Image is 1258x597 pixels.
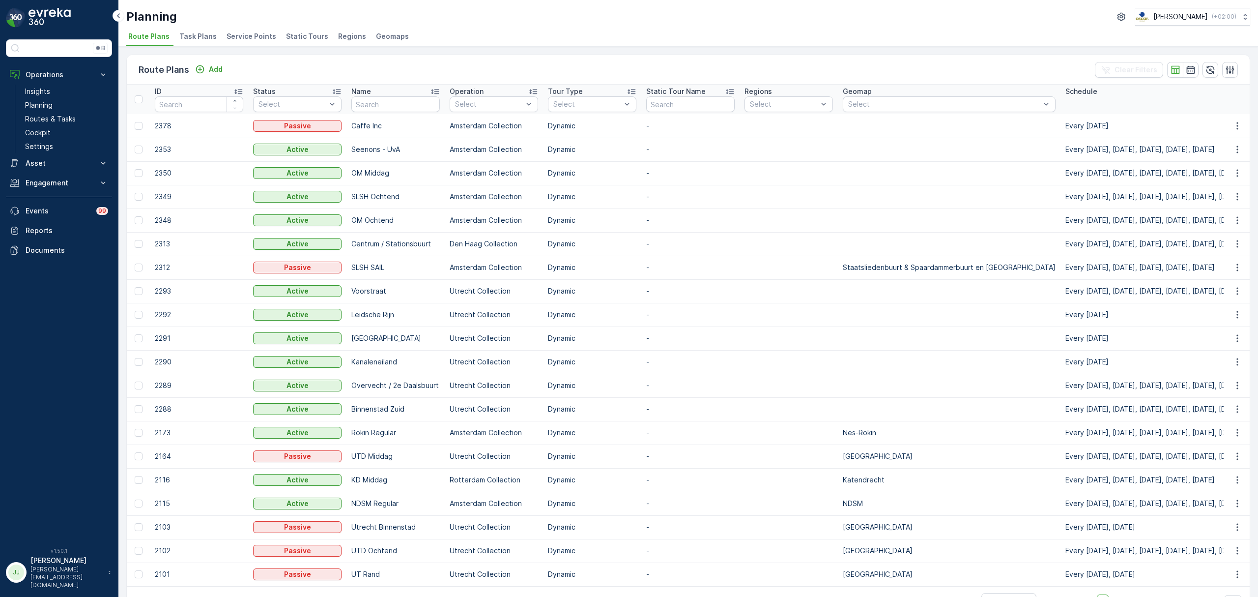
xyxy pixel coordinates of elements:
[95,44,105,52] p: ⌘B
[155,310,243,320] p: 2292
[98,207,106,215] p: 99
[646,121,735,131] p: -
[155,357,243,367] p: 2290
[135,382,143,389] div: Toggle Row Selected
[6,173,112,193] button: Engagement
[25,87,50,96] p: Insights
[450,451,538,461] p: Utrecht Collection
[284,569,311,579] p: Passive
[253,309,342,321] button: Active
[351,381,440,390] p: Overvecht / 2e Daalsbuurt
[286,499,309,508] p: Active
[1135,11,1149,22] img: basis-logo_rgb2x.png
[155,121,243,131] p: 2378
[450,310,538,320] p: Utrecht Collection
[646,239,735,249] p: -
[135,500,143,507] div: Toggle Row Selected
[155,546,243,556] p: 2102
[29,8,71,28] img: logo_dark-DEwI_e13.png
[843,428,1056,438] p: Nes-Rokin
[286,310,309,320] p: Active
[843,546,1056,556] p: [GEOGRAPHIC_DATA]
[646,522,735,532] p: -
[284,121,311,131] p: Passive
[155,96,243,112] input: Search
[6,240,112,260] a: Documents
[646,475,735,485] p: -
[286,475,309,485] p: Active
[351,87,371,96] p: Name
[338,31,366,41] span: Regions
[843,522,1056,532] p: [GEOGRAPHIC_DATA]
[1115,65,1157,75] p: Clear Filters
[450,87,484,96] p: Operation
[155,192,243,202] p: 2349
[351,569,440,579] p: UT Rand
[646,96,735,112] input: Search
[6,556,112,589] button: JJ[PERSON_NAME][PERSON_NAME][EMAIL_ADDRESS][DOMAIN_NAME]
[258,99,326,109] p: Select
[1095,62,1163,78] button: Clear Filters
[155,569,243,579] p: 2101
[351,522,440,532] p: Utrecht Binnenstad
[135,358,143,366] div: Toggle Row Selected
[286,428,309,438] p: Active
[253,87,276,96] p: Status
[135,264,143,271] div: Toggle Row Selected
[179,31,217,41] span: Task Plans
[646,192,735,202] p: -
[191,63,227,75] button: Add
[286,168,309,178] p: Active
[135,169,143,177] div: Toggle Row Selected
[450,522,538,532] p: Utrecht Collection
[155,381,243,390] p: 2289
[450,121,538,131] p: Amsterdam Collection
[8,565,24,580] div: JJ
[155,215,243,225] p: 2348
[646,357,735,367] p: -
[155,286,243,296] p: 2293
[21,126,112,140] a: Cockpit
[25,142,53,151] p: Settings
[450,499,538,508] p: Amsterdam Collection
[26,226,108,236] p: Reports
[253,120,342,132] button: Passive
[26,245,108,255] p: Documents
[253,498,342,509] button: Active
[6,201,112,221] a: Events99
[450,404,538,414] p: Utrecht Collection
[26,158,92,168] p: Asset
[646,145,735,154] p: -
[553,99,621,109] p: Select
[155,404,243,414] p: 2288
[286,145,309,154] p: Active
[646,381,735,390] p: -
[450,145,538,154] p: Amsterdam Collection
[253,380,342,391] button: Active
[843,475,1056,485] p: Katendrecht
[227,31,276,41] span: Service Points
[135,193,143,201] div: Toggle Row Selected
[26,206,90,216] p: Events
[135,523,143,531] div: Toggle Row Selected
[450,286,538,296] p: Utrecht Collection
[646,286,735,296] p: -
[548,286,636,296] p: Dynamic
[548,145,636,154] p: Dynamic
[1135,8,1250,26] button: [PERSON_NAME](+02:00)
[548,310,636,320] p: Dynamic
[126,9,177,25] p: Planning
[155,168,243,178] p: 2350
[548,499,636,508] p: Dynamic
[646,428,735,438] p: -
[155,522,243,532] p: 2103
[646,168,735,178] p: -
[351,310,440,320] p: Leidsche Rijn
[450,357,538,367] p: Utrecht Collection
[6,153,112,173] button: Asset
[646,451,735,461] p: -
[351,192,440,202] p: SLSH Ochtend
[548,192,636,202] p: Dynamic
[155,499,243,508] p: 2115
[646,546,735,556] p: -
